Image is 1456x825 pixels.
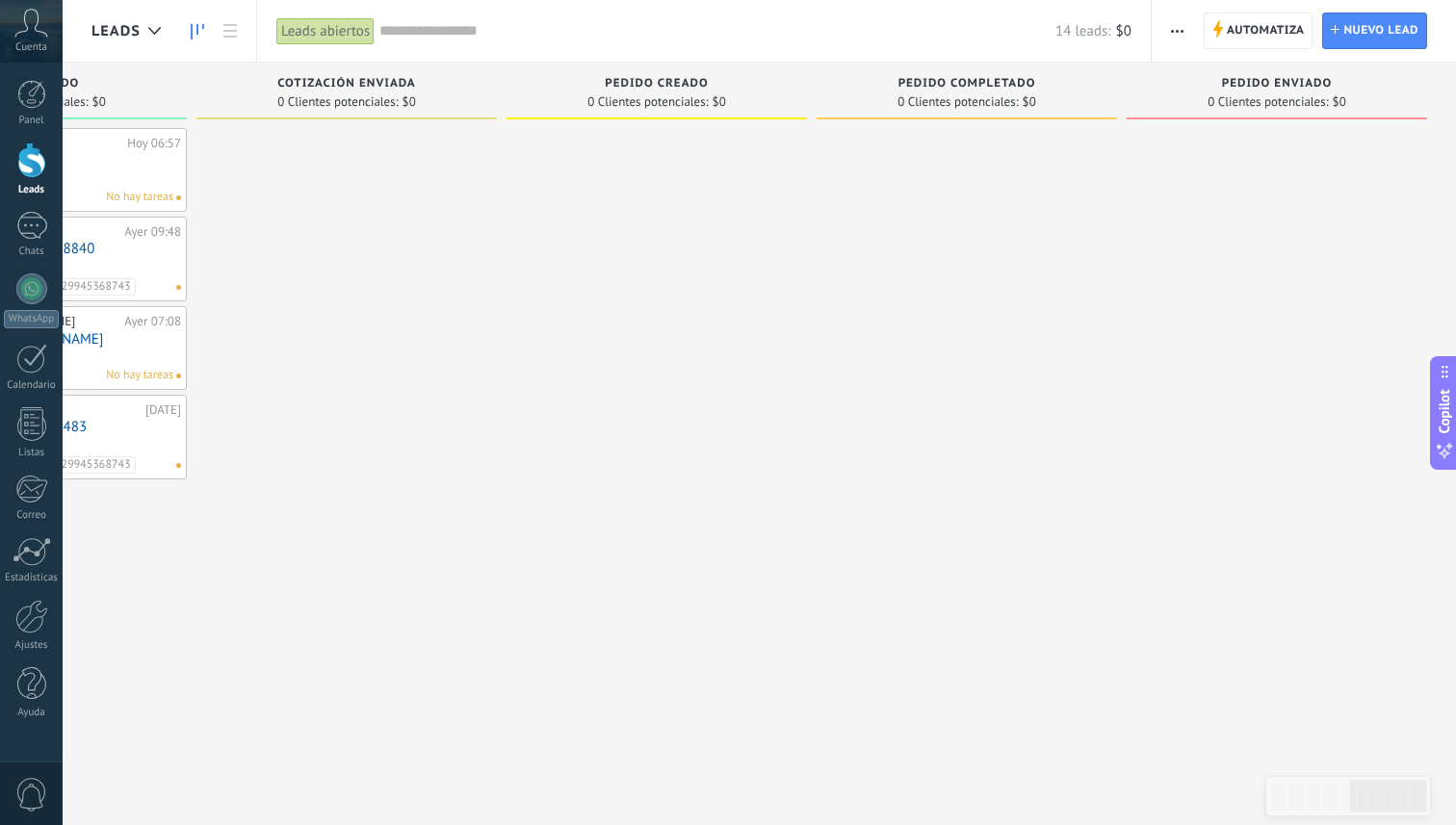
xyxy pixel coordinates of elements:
div: Pedido enviado [1136,77,1417,93]
div: Correo [4,509,60,522]
span: $0 [1023,96,1036,108]
div: Cotización enviada [206,77,487,93]
div: [DATE] [145,402,181,418]
span: fb2087329945368743 [15,278,136,296]
a: Automatiza [1204,13,1313,49]
span: $0 [1116,22,1131,40]
span: Pedido completado [898,77,1036,90]
a: Leads [181,13,214,50]
span: Pedido creado [605,77,708,90]
div: Chats [4,245,60,258]
div: Listas [4,447,60,459]
a: Lista [214,13,247,50]
span: No hay tareas [106,367,173,384]
button: Más [1163,13,1191,49]
span: 0 Clientes potenciales: [277,96,398,108]
div: Leads [4,184,60,196]
span: 0 Clientes potenciales: [1208,96,1328,108]
span: Pedido enviado [1222,77,1333,90]
a: Nuevo lead [1322,13,1427,49]
div: Panel [4,115,60,127]
span: No hay nada asignado [176,285,181,290]
span: Copilot [1435,389,1454,433]
div: Hoy 06:57 [127,136,181,151]
span: No hay nada asignado [176,463,181,468]
span: fb2087329945368743 [15,456,136,474]
span: 14 leads: [1055,22,1110,40]
span: Cotización enviada [277,77,416,90]
div: Leads abiertos [276,17,375,45]
div: Ajustes [4,639,60,652]
span: $0 [92,96,106,108]
div: Pedido creado [516,77,797,93]
span: Nuevo lead [1343,13,1418,48]
span: Automatiza [1227,13,1305,48]
span: $0 [403,96,416,108]
span: No hay tareas [106,189,173,206]
div: Pedido completado [826,77,1107,93]
span: $0 [713,96,726,108]
div: WhatsApp [4,310,59,328]
div: Ayer 07:08 [124,314,181,329]
span: Cuenta [15,41,47,54]
span: 0 Clientes potenciales: [587,96,708,108]
span: No hay nada asignado [176,374,181,378]
div: Ayer 09:48 [124,224,181,240]
span: No hay nada asignado [176,195,181,200]
span: Leads [91,22,141,40]
div: Estadísticas [4,572,60,584]
div: Calendario [4,379,60,392]
div: Ayuda [4,707,60,719]
span: $0 [1333,96,1346,108]
span: 0 Clientes potenciales: [897,96,1018,108]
